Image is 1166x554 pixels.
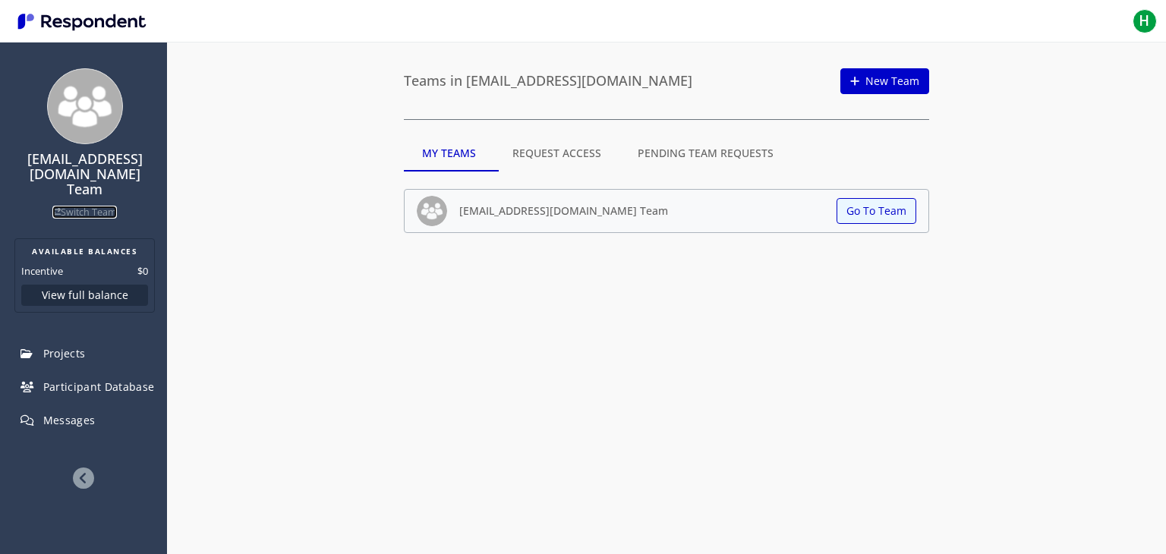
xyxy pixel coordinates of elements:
button: View full balance [21,285,148,306]
button: Go To Team [837,198,916,224]
span: Participant Database [43,379,155,394]
img: team_avatar_256.png [47,68,123,144]
md-tab-item: My Teams [404,135,494,172]
h5: [EMAIL_ADDRESS][DOMAIN_NAME] Team [459,205,668,216]
section: Balance summary [14,238,155,313]
button: H [1130,8,1160,35]
span: Messages [43,413,96,427]
dt: Incentive [21,263,63,279]
md-tab-item: Pending Team Requests [619,135,792,172]
span: Projects [43,346,86,360]
span: H [1133,9,1157,33]
h4: Teams in [EMAIL_ADDRESS][DOMAIN_NAME] [404,74,692,89]
h4: [EMAIL_ADDRESS][DOMAIN_NAME] Team [10,152,159,197]
img: team_avatar_256.png [417,196,447,226]
h2: AVAILABLE BALANCES [21,245,148,257]
md-tab-item: Request Access [494,135,619,172]
a: Switch Team [52,206,117,219]
a: New Team [840,68,929,94]
dd: $0 [137,263,148,279]
img: Respondent [12,9,152,34]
